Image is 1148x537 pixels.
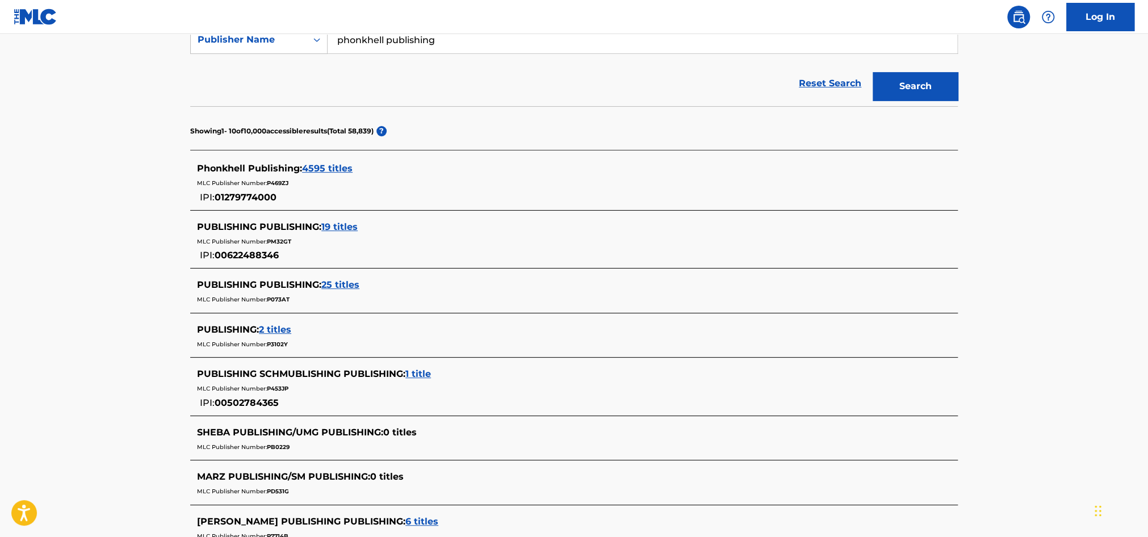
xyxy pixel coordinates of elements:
[197,163,302,174] span: Phonkhell Publishing :
[197,296,267,303] span: MLC Publisher Number:
[197,179,267,187] span: MLC Publisher Number:
[190,26,958,106] form: Search Form
[215,397,279,408] span: 00502784365
[267,443,290,451] span: PB0229
[200,250,215,261] span: IPI:
[197,427,383,438] span: SHEBA PUBLISHING/UMG PUBLISHING :
[200,192,215,203] span: IPI:
[197,516,405,527] span: [PERSON_NAME] PUBLISHING PUBLISHING :
[793,71,867,96] a: Reset Search
[1091,483,1148,537] iframe: Chat Widget
[873,72,958,100] button: Search
[267,238,291,245] span: PM32GT
[1041,10,1055,24] img: help
[197,221,321,232] span: PUBLISHING PUBLISHING :
[197,341,267,348] span: MLC Publisher Number:
[267,179,288,187] span: P469ZJ
[321,279,359,290] span: 25 titles
[405,368,431,379] span: 1 title
[376,126,387,136] span: ?
[197,279,321,290] span: PUBLISHING PUBLISHING :
[14,9,57,25] img: MLC Logo
[405,516,438,527] span: 6 titles
[267,488,289,495] span: PD531G
[1012,10,1025,24] img: search
[197,238,267,245] span: MLC Publisher Number:
[267,385,288,392] span: P453JP
[197,488,267,495] span: MLC Publisher Number:
[267,296,290,303] span: P073AT
[215,250,279,261] span: 00622488346
[383,427,417,438] span: 0 titles
[197,324,259,335] span: PUBLISHING :
[215,192,276,203] span: 01279774000
[198,33,300,47] div: Publisher Name
[1007,6,1030,28] a: Public Search
[197,471,370,482] span: MARZ PUBLISHING/SM PUBLISHING :
[267,341,288,348] span: P3102Y
[190,126,374,136] p: Showing 1 - 10 of 10,000 accessible results (Total 58,839 )
[1066,3,1134,31] a: Log In
[259,324,291,335] span: 2 titles
[1037,6,1059,28] div: Help
[200,397,215,408] span: IPI:
[197,443,267,451] span: MLC Publisher Number:
[1095,494,1101,528] div: Drag
[197,385,267,392] span: MLC Publisher Number:
[302,163,353,174] span: 4595 titles
[370,471,404,482] span: 0 titles
[197,368,405,379] span: PUBLISHING SCHMUBLISHING PUBLISHING :
[321,221,358,232] span: 19 titles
